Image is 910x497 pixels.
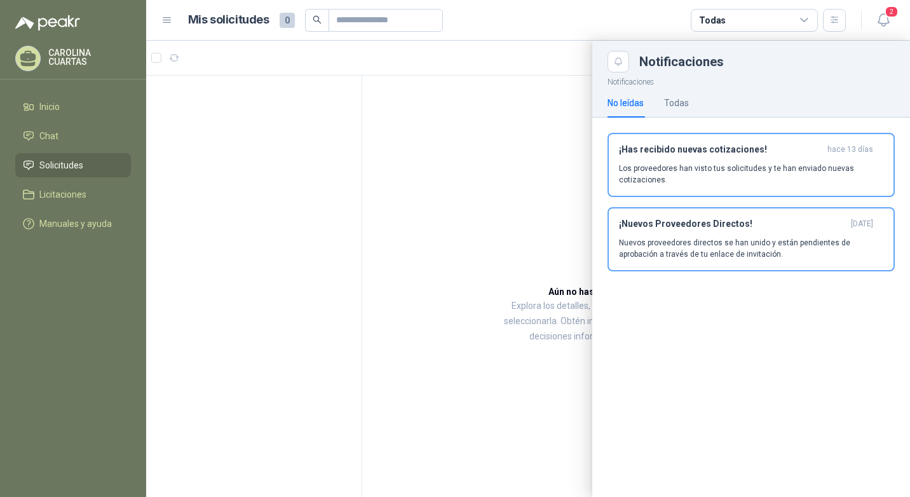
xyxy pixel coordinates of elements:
span: 2 [885,6,899,18]
span: [DATE] [851,219,873,229]
h3: ¡Nuevos Proveedores Directos! [619,219,846,229]
img: Logo peakr [15,15,80,31]
a: Chat [15,124,131,148]
a: Manuales y ayuda [15,212,131,236]
div: Todas [664,96,689,110]
div: No leídas [608,96,644,110]
p: Notificaciones [592,72,910,88]
span: Manuales y ayuda [39,217,112,231]
a: Inicio [15,95,131,119]
h1: Mis solicitudes [188,11,269,29]
span: search [313,15,322,24]
a: Licitaciones [15,182,131,207]
span: 0 [280,13,295,28]
button: 2 [872,9,895,32]
p: Los proveedores han visto tus solicitudes y te han enviado nuevas cotizaciones. [619,163,883,186]
p: Nuevos proveedores directos se han unido y están pendientes de aprobación a través de tu enlace d... [619,237,883,260]
button: ¡Nuevos Proveedores Directos![DATE] Nuevos proveedores directos se han unido y están pendientes d... [608,207,895,271]
button: ¡Has recibido nuevas cotizaciones!hace 13 días Los proveedores han visto tus solicitudes y te han... [608,133,895,197]
h3: ¡Has recibido nuevas cotizaciones! [619,144,822,155]
span: Chat [39,129,58,143]
button: Close [608,51,629,72]
p: CAROLINA CUARTAS [48,48,131,66]
a: Solicitudes [15,153,131,177]
span: Inicio [39,100,60,114]
span: Solicitudes [39,158,83,172]
div: Todas [699,13,726,27]
span: hace 13 días [827,144,873,155]
div: Notificaciones [639,55,895,68]
span: Licitaciones [39,187,86,201]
